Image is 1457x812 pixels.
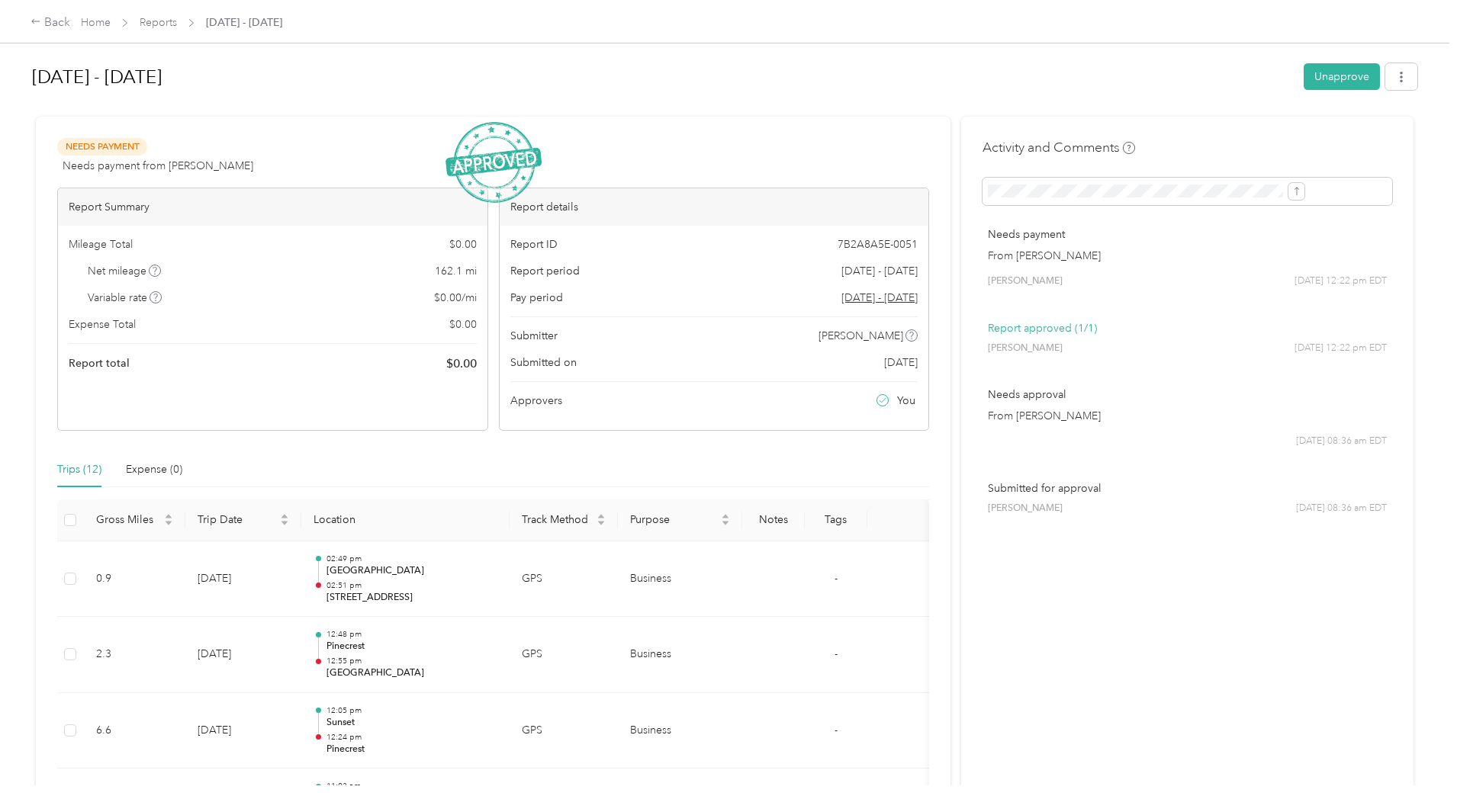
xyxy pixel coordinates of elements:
span: Report period [510,263,580,279]
span: [DATE] 08:36 am EDT [1296,502,1387,515]
span: Needs payment from [PERSON_NAME] [63,158,253,174]
span: [PERSON_NAME] [988,342,1063,355]
span: $ 0.00 [449,236,477,252]
span: caret-up [280,512,289,521]
a: Home [81,16,111,29]
div: Report Summary [58,188,487,226]
div: Report details [500,188,929,226]
span: [DATE] - [DATE] [841,263,918,279]
p: From [PERSON_NAME] [988,248,1387,264]
td: GPS [510,693,618,769]
p: 11:03 am [326,781,497,791]
span: [DATE] 08:36 am EDT [1296,435,1387,448]
iframe: Everlance-gr Chat Button Frame [1372,727,1457,812]
span: caret-up [721,512,730,521]
td: Business [618,693,742,769]
th: Location [301,499,509,541]
span: Track Method [522,513,593,526]
span: Approvers [510,393,562,409]
p: 12:55 pm [326,656,497,666]
span: caret-down [721,518,730,528]
th: Notes [742,499,805,541]
div: Expense (0) [126,461,182,478]
span: [PERSON_NAME] [988,274,1063,288]
span: - [835,724,838,737]
span: Mileage Total [69,236,133,252]
span: 162.1 mi [435,263,477,279]
p: From [PERSON_NAME] [988,408,1387,424]
th: Tags [805,499,867,541]
th: Track Method [510,499,618,541]
span: - [835,572,838,585]
span: [DATE] 12:22 pm EDT [1295,342,1387,355]
td: 6.6 [84,693,185,769]
span: Pay period [510,290,563,306]
td: 0.9 [84,541,185,618]
p: Needs payment [988,226,1387,242]
span: $ 0.00 [446,355,477,373]
span: Expense Total [69,316,136,332]
span: Trip Date [198,513,278,526]
span: Go to pay period [841,290,918,306]
span: Purpose [630,513,718,526]
span: Report ID [510,236,558,252]
p: Pinecrest [326,640,497,653]
span: Variable rate [88,290,162,306]
span: $ 0.00 [449,316,477,332]
p: Sunset [326,716,497,730]
p: 12:05 pm [326,705,497,716]
span: caret-down [597,518,606,528]
p: [GEOGRAPHIC_DATA] [326,666,497,680]
span: caret-up [597,512,606,521]
td: GPS [510,617,618,693]
th: Gross Miles [84,499,185,541]
img: ApprovedStamp [445,122,542,204]
div: Trips (12) [57,461,101,478]
th: Trip Date [185,499,302,541]
span: Net mileage [88,263,162,279]
span: caret-down [280,518,289,528]
span: caret-up [164,512,173,521]
td: Business [618,541,742,618]
a: Reports [140,16,177,29]
span: - [835,647,838,660]
span: [PERSON_NAME] [819,328,903,344]
th: Purpose [618,499,742,541]
td: [DATE] [185,541,302,618]
p: Needs approval [988,387,1387,403]
p: Pinecrest [326,743,497,756]
span: Gross Miles [96,513,161,526]
p: [STREET_ADDRESS] [326,591,497,605]
span: Needs Payment [57,138,147,156]
span: Submitter [510,328,558,344]
span: Report total [69,355,130,371]
span: caret-down [164,518,173,528]
h4: Activity and Comments [983,138,1135,157]
span: [DATE] [884,355,918,371]
td: [DATE] [185,617,302,693]
td: GPS [510,541,618,618]
p: Report approved (1/1) [988,320,1387,336]
span: Submitted on [510,355,577,371]
span: $ 0.00 / mi [434,290,477,306]
span: You [897,393,915,409]
td: Business [618,617,742,693]
p: Submitted for approval [988,480,1387,496]
p: [GEOGRAPHIC_DATA] [326,564,497,578]
h1: Aug 25 - 31, 2025 [32,59,1293,95]
p: 02:51 pm [326,580,497,591]
span: [DATE] 12:22 pm EDT [1295,274,1387,288]
p: 12:48 pm [326,629,497,640]
button: Unapprove [1304,63,1380,90]
span: [DATE] - [DATE] [206,14,282,30]
td: [DATE] [185,693,302,769]
span: [PERSON_NAME] [988,502,1063,515]
span: 7B2A8A5E-0051 [838,236,918,252]
div: Back [31,14,70,32]
p: 12:24 pm [326,732,497,743]
p: 02:49 pm [326,554,497,564]
td: 2.3 [84,617,185,693]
